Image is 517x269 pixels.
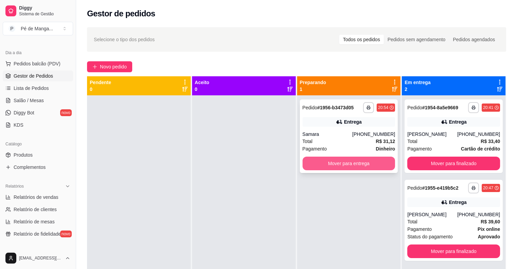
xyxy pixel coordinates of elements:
[5,184,24,189] span: Relatórios
[404,79,430,86] p: Em entrega
[352,131,395,138] div: [PHONE_NUMBER]
[19,5,70,11] span: Diggy
[483,185,493,191] div: 20:47
[449,35,499,44] div: Pedidos agendados
[14,60,61,67] span: Pedidos balcão (PDV)
[478,226,500,232] strong: Pix online
[3,22,73,35] button: Select a team
[339,35,384,44] div: Todos os pedidos
[21,25,53,32] div: Pé de Manga ...
[481,219,500,224] strong: R$ 39,60
[303,131,352,138] div: Samara
[3,139,73,149] div: Catálogo
[407,145,432,153] span: Pagamento
[344,118,362,125] div: Entrega
[300,79,326,86] p: Preparando
[317,105,354,110] strong: # 1956-b3473d05
[376,139,395,144] strong: R$ 31,12
[3,47,73,58] div: Dia a dia
[14,218,55,225] span: Relatório de mesas
[14,164,46,171] span: Complementos
[87,61,132,72] button: Novo pedido
[3,107,73,118] a: Diggy Botnovo
[376,146,395,152] strong: Dinheiro
[19,255,62,261] span: [EMAIL_ADDRESS][DOMAIN_NAME]
[19,11,70,17] span: Sistema de Gestão
[3,120,73,130] a: KDS
[14,85,49,92] span: Lista de Pedidos
[407,218,417,225] span: Total
[3,58,73,69] button: Pedidos balcão (PDV)
[378,105,388,110] div: 20:54
[14,231,61,237] span: Relatório de fidelidade
[483,105,493,110] div: 20:41
[457,211,500,218] div: [PHONE_NUMBER]
[407,157,500,170] button: Mover para finalizado
[461,146,500,152] strong: Cartão de crédito
[3,149,73,160] a: Produtos
[14,109,34,116] span: Diggy Bot
[90,79,111,86] p: Pendente
[449,199,467,206] div: Entrega
[90,86,111,93] p: 0
[14,122,23,128] span: KDS
[422,105,458,110] strong: # 1954-8a5e9669
[407,138,417,145] span: Total
[3,70,73,81] a: Gestor de Pedidos
[94,36,155,43] span: Selecione o tipo dos pedidos
[3,3,73,19] a: DiggySistema de Gestão
[407,244,500,258] button: Mover para finalizado
[407,211,457,218] div: [PERSON_NAME]
[195,86,209,93] p: 0
[3,204,73,215] a: Relatório de clientes
[14,73,53,79] span: Gestor de Pedidos
[404,86,430,93] p: 2
[3,216,73,227] a: Relatório de mesas
[303,157,395,170] button: Mover para entrega
[3,83,73,94] a: Lista de Pedidos
[407,225,432,233] span: Pagamento
[303,105,317,110] span: Pedido
[14,152,33,158] span: Produtos
[14,206,57,213] span: Relatório de clientes
[3,192,73,203] a: Relatórios de vendas
[300,86,326,93] p: 1
[87,8,155,19] h2: Gestor de pedidos
[407,185,422,191] span: Pedido
[449,118,467,125] div: Entrega
[407,131,457,138] div: [PERSON_NAME]
[100,63,127,70] span: Novo pedido
[303,145,327,153] span: Pagamento
[195,79,209,86] p: Aceito
[14,194,58,201] span: Relatórios de vendas
[3,95,73,106] a: Salão / Mesas
[14,97,44,104] span: Salão / Mesas
[457,131,500,138] div: [PHONE_NUMBER]
[422,185,459,191] strong: # 1955-e419b5c2
[8,25,15,32] span: P
[3,162,73,173] a: Complementos
[3,228,73,239] a: Relatório de fidelidadenovo
[407,105,422,110] span: Pedido
[384,35,449,44] div: Pedidos sem agendamento
[407,233,452,240] span: Status do pagamento
[92,64,97,69] span: plus
[303,138,313,145] span: Total
[3,250,73,266] button: [EMAIL_ADDRESS][DOMAIN_NAME]
[478,234,500,239] strong: aprovado
[481,139,500,144] strong: R$ 33,40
